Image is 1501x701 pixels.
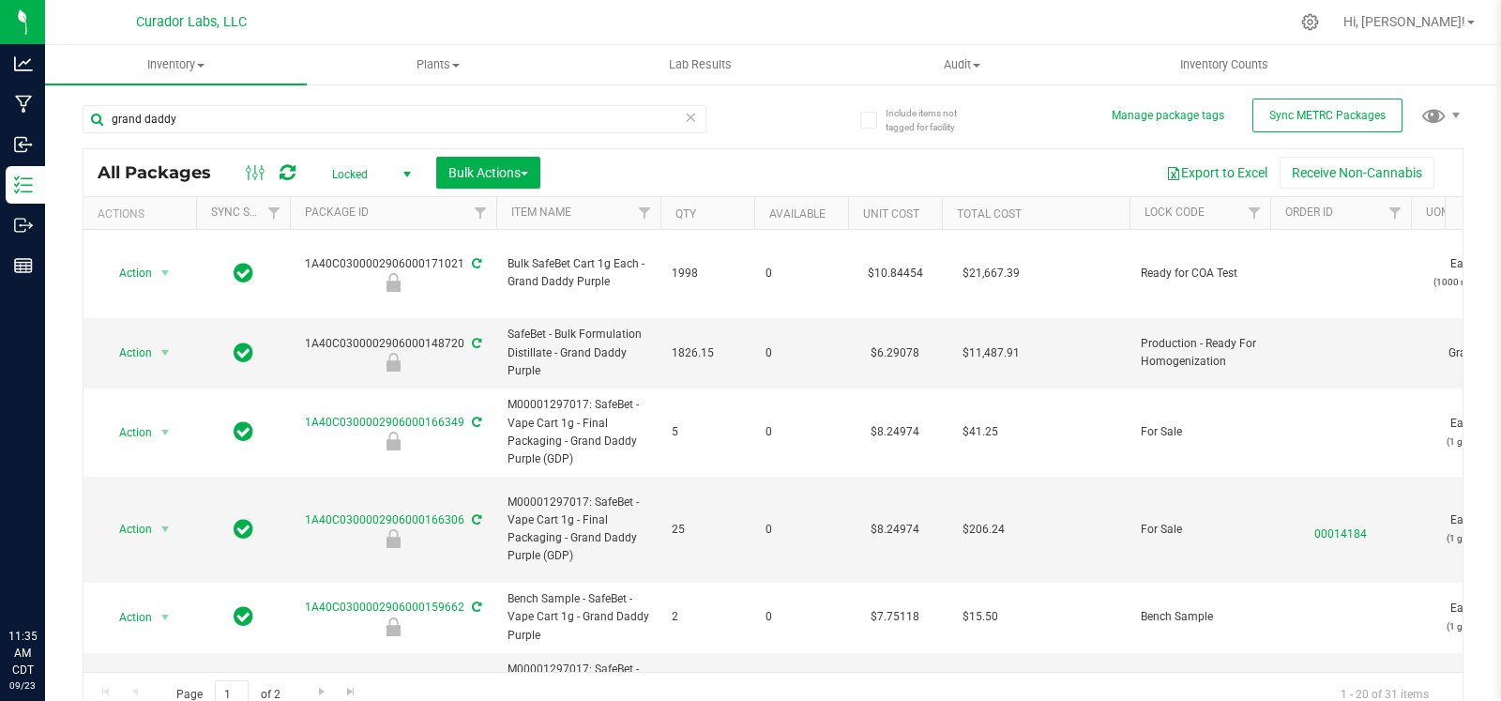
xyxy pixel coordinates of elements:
[287,432,499,450] div: For Sale
[469,513,481,526] span: Sync from Compliance System
[848,230,942,318] td: $10.84454
[305,601,464,614] a: 1A40C0300002906000159662
[469,601,481,614] span: Sync from Compliance System
[1141,521,1259,539] span: For Sale
[957,207,1022,221] a: Total Cost
[1239,197,1270,229] a: Filter
[1141,608,1259,626] span: Bench Sample
[1285,206,1333,219] a: Order Id
[569,45,831,84] a: Lab Results
[14,256,33,275] inline-svg: Reports
[832,56,1092,73] span: Audit
[629,197,660,229] a: Filter
[766,521,837,539] span: 0
[305,416,464,429] a: 1A40C0300002906000166349
[465,197,496,229] a: Filter
[672,521,743,539] span: 25
[953,260,1029,287] span: $21,667.39
[136,14,247,30] span: Curador Labs, LLC
[259,197,290,229] a: Filter
[886,106,979,134] span: Include items not tagged for facility
[953,516,1014,543] span: $206.24
[154,516,177,542] span: select
[436,157,540,189] button: Bulk Actions
[1093,45,1355,84] a: Inventory Counts
[675,207,696,221] a: Qty
[508,590,649,645] span: Bench Sample - SafeBet - Vape Cart 1g - Grand Daddy Purple
[1141,335,1259,371] span: Production - Ready For Homogenization
[848,389,942,477] td: $8.24974
[508,494,649,566] span: M00001297017: SafeBet - Vape Cart 1g - Final Packaging - Grand Daddy Purple (GDP)
[831,45,1093,84] a: Audit
[305,206,369,219] a: Package ID
[1145,206,1205,219] a: Lock Code
[14,175,33,194] inline-svg: Inventory
[1112,108,1224,124] button: Manage package tags
[1343,14,1465,29] span: Hi, [PERSON_NAME]!
[766,423,837,441] span: 0
[1298,13,1322,31] div: Manage settings
[469,257,481,270] span: Sync from Compliance System
[953,419,1008,446] span: $41.25
[672,423,743,441] span: 5
[102,260,153,286] span: Action
[287,353,499,372] div: Production - Ready For Homogenization
[287,255,499,292] div: 1A40C0300002906000171021
[83,105,706,133] input: Search Package ID, Item Name, SKU, Lot or Part Number...
[508,396,649,468] span: M00001297017: SafeBet - Vape Cart 1g - Final Packaging - Grand Daddy Purple (GDP)
[154,419,177,446] span: select
[234,516,253,542] span: In Sync
[307,45,569,84] a: Plants
[769,207,826,221] a: Available
[863,207,919,221] a: Unit Cost
[154,260,177,286] span: select
[953,603,1008,631] span: $15.50
[8,628,37,678] p: 11:35 AM CDT
[287,335,499,372] div: 1A40C0300002906000148720
[45,45,307,84] a: Inventory
[1280,157,1434,189] button: Receive Non-Cannabis
[448,165,528,180] span: Bulk Actions
[469,416,481,429] span: Sync from Compliance System
[469,337,481,350] span: Sync from Compliance System
[1252,99,1402,132] button: Sync METRC Packages
[672,265,743,282] span: 1998
[305,513,464,526] a: 1A40C0300002906000166306
[19,551,75,607] iframe: Resource center
[508,326,649,380] span: SafeBet - Bulk Formulation Distillate - Grand Daddy Purple
[1155,56,1294,73] span: Inventory Counts
[98,162,230,183] span: All Packages
[287,617,499,636] div: Bench Sample
[1269,109,1386,122] span: Sync METRC Packages
[14,216,33,235] inline-svg: Outbound
[102,604,153,631] span: Action
[848,583,942,653] td: $7.75118
[1141,423,1259,441] span: For Sale
[953,340,1029,367] span: $11,487.91
[287,273,499,292] div: Ready for COA Test
[766,608,837,626] span: 0
[1426,206,1450,219] a: UOM
[8,678,37,693] p: 09/23
[14,95,33,114] inline-svg: Manufacturing
[98,207,189,221] div: Actions
[234,603,253,630] span: In Sync
[14,54,33,73] inline-svg: Analytics
[1281,516,1400,543] span: 00014184
[45,56,307,73] span: Inventory
[766,344,837,362] span: 0
[672,344,743,362] span: 1826.15
[234,340,253,366] span: In Sync
[154,340,177,366] span: select
[102,419,153,446] span: Action
[234,419,253,445] span: In Sync
[1154,157,1280,189] button: Export to Excel
[644,56,757,73] span: Lab Results
[1380,197,1411,229] a: Filter
[102,516,153,542] span: Action
[287,529,499,548] div: For Sale
[508,255,649,291] span: Bulk SafeBet Cart 1g Each - Grand Daddy Purple
[154,604,177,631] span: select
[672,608,743,626] span: 2
[684,105,697,130] span: Clear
